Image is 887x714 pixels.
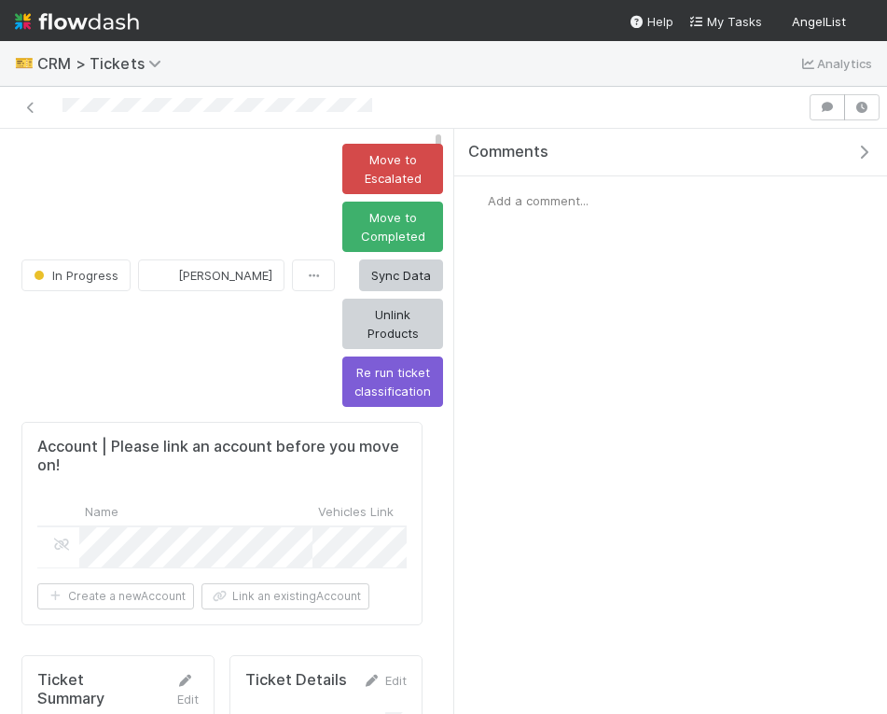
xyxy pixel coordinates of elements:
div: Help [629,12,673,31]
h5: Ticket Summary [37,671,155,707]
a: Edit [363,673,407,688]
a: My Tasks [688,12,762,31]
span: In Progress [30,268,118,283]
button: Sync Data [359,259,443,291]
span: 🎫 [15,55,34,71]
h5: Ticket Details [245,671,347,690]
button: [PERSON_NAME] [138,259,284,291]
button: Link an existingAccount [201,583,369,609]
span: My Tasks [688,14,762,29]
a: Analytics [798,52,872,75]
span: AngelList [792,14,846,29]
button: Create a newAccount [37,583,194,609]
button: Unlink Products [342,299,443,349]
h5: Account | Please link an account before you move on! [37,438,407,474]
img: avatar_a669165c-e543-4b1d-ab80-0c2a52253154.png [154,266,173,285]
img: logo-inverted-e16ddd16eac7371096b0.svg [15,6,139,37]
span: Vehicles Link [318,502,394,521]
a: Edit [176,673,199,707]
button: Re run ticket classification [342,357,443,407]
img: avatar_784ea27d-2d59-4749-b480-57d513651deb.png [469,191,488,210]
button: Move to Escalated [342,144,443,194]
span: Comments [468,143,548,161]
span: Name [85,502,118,521]
span: Add a comment... [488,193,589,208]
span: [PERSON_NAME] [178,268,272,283]
span: CRM > Tickets [37,54,171,73]
button: Move to Completed [342,202,443,252]
button: In Progress [21,259,131,291]
img: avatar_784ea27d-2d59-4749-b480-57d513651deb.png [853,13,872,32]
